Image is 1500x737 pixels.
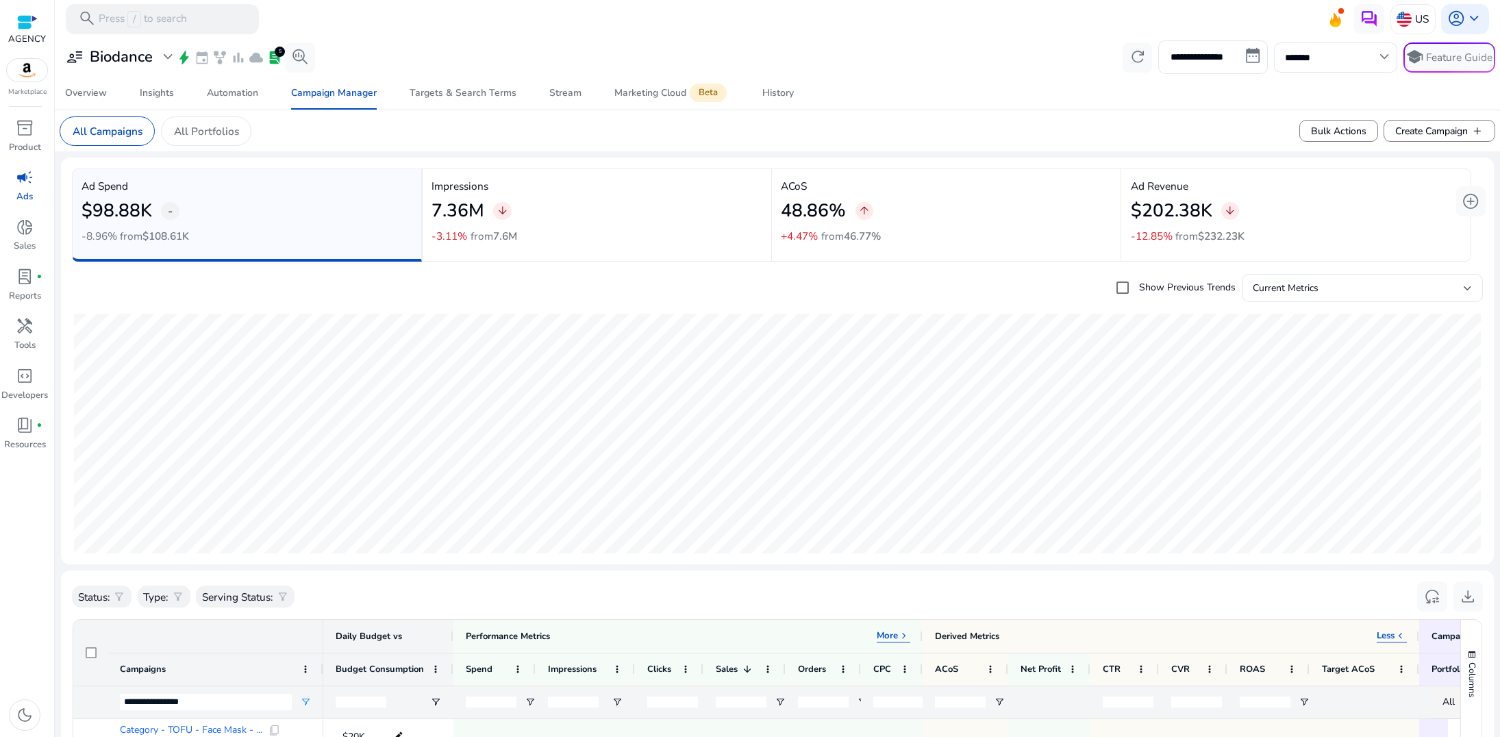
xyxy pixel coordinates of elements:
span: Category - TOFU - Face Mask - ... [120,725,262,735]
span: Net Profit [1021,663,1061,675]
p: Resources [4,438,46,452]
span: inventory_2 [16,119,34,137]
p: All Portfolios [174,123,239,139]
span: campaign [16,168,34,186]
button: Open Filter Menu [1299,697,1310,708]
span: Beta [690,84,727,102]
span: Portfolio Name [1432,663,1493,675]
span: lab_profile [267,50,282,65]
span: 46.77% [844,229,881,243]
span: expand_more [159,48,177,66]
button: refresh [1123,42,1153,73]
span: / [127,11,140,27]
div: Targets & Search Terms [410,88,516,98]
div: Automation [207,88,258,98]
span: account_circle [1447,10,1465,27]
h2: $202.38K [1131,200,1212,222]
p: Reports [9,290,41,303]
p: All Campaigns [73,123,142,139]
span: Current Metrics [1253,282,1318,295]
span: Spend [466,663,492,675]
button: schoolFeature Guide [1403,42,1495,73]
p: More [877,630,898,642]
span: $232.23K [1198,229,1245,243]
span: 7.6M [493,229,517,243]
span: refresh [1129,48,1147,66]
span: filter_alt [113,591,125,603]
p: -12.85% [1131,231,1173,241]
span: Clicks [647,663,671,675]
span: fiber_manual_record [36,423,42,429]
span: event [195,50,210,65]
button: Open Filter Menu [775,697,786,708]
div: Overview [65,88,107,98]
span: filter_alt [172,591,184,603]
p: from [821,228,881,244]
div: Performance Metrics [466,630,550,643]
span: code_blocks [16,367,34,385]
p: -3.11% [432,231,467,241]
span: handyman [16,317,34,335]
span: keyboard_arrow_down [1375,48,1393,66]
button: reset_settings [1417,582,1447,612]
p: -8.96% [82,231,117,241]
p: Less [1377,630,1395,642]
span: $108.61K [142,229,189,243]
span: family_history [212,50,227,65]
button: Open Filter Menu [430,697,441,708]
span: keyboard_arrow_right [898,630,910,642]
span: Impressions [548,663,597,675]
p: Feature Guide [1426,50,1492,65]
span: add [1471,125,1484,138]
span: search_insights [291,48,309,66]
span: keyboard_arrow_left [1395,630,1407,642]
button: Bulk Actions [1299,120,1378,142]
span: Sales [716,663,738,675]
h2: 7.36M [432,200,484,222]
span: ACoS [935,663,958,675]
span: Orders [798,663,826,675]
p: Marketplace [8,87,47,97]
span: All [1442,695,1455,708]
span: CVR [1171,663,1190,675]
div: 5 [275,47,285,57]
button: Create Campaignadd [1384,120,1495,142]
button: add_circle [1456,186,1486,216]
span: dark_mode [16,706,34,724]
div: Campaign Manager [291,88,377,98]
h2: $98.88K [82,200,152,222]
p: Developers [1,389,48,403]
button: download [1453,582,1484,612]
p: Ads [16,190,33,204]
span: filter_alt [277,591,289,603]
span: bolt [177,50,192,65]
button: search_insights [285,42,315,73]
div: History [762,88,794,98]
span: Bulk Actions [1311,124,1366,138]
input: Campaigns Filter Input [120,694,292,710]
span: user_attributes [66,48,84,66]
span: download [1459,588,1477,605]
span: ROAS [1240,663,1265,675]
p: Status: [78,589,110,605]
span: arrow_downward [1224,205,1236,217]
h3: Biodance [90,48,153,66]
span: reset_settings [1423,588,1441,605]
button: Open Filter Menu [525,697,536,708]
span: add_circle [1462,192,1479,210]
span: bar_chart [231,50,246,65]
div: Marketing Cloud [614,87,729,99]
div: Stream [549,88,582,98]
label: Show Previous Trends [1136,280,1236,295]
div: Derived Metrics [935,630,999,643]
span: CPC [873,663,891,675]
p: ACoS [781,178,1112,194]
p: Ad Revenue [1131,178,1462,194]
span: arrow_upward [858,205,871,217]
span: Columns [1466,662,1478,697]
span: school [1405,48,1423,66]
span: fiber_manual_record [36,274,42,280]
p: Press to search [99,11,187,27]
p: US [1415,7,1429,31]
p: Product [9,141,41,155]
